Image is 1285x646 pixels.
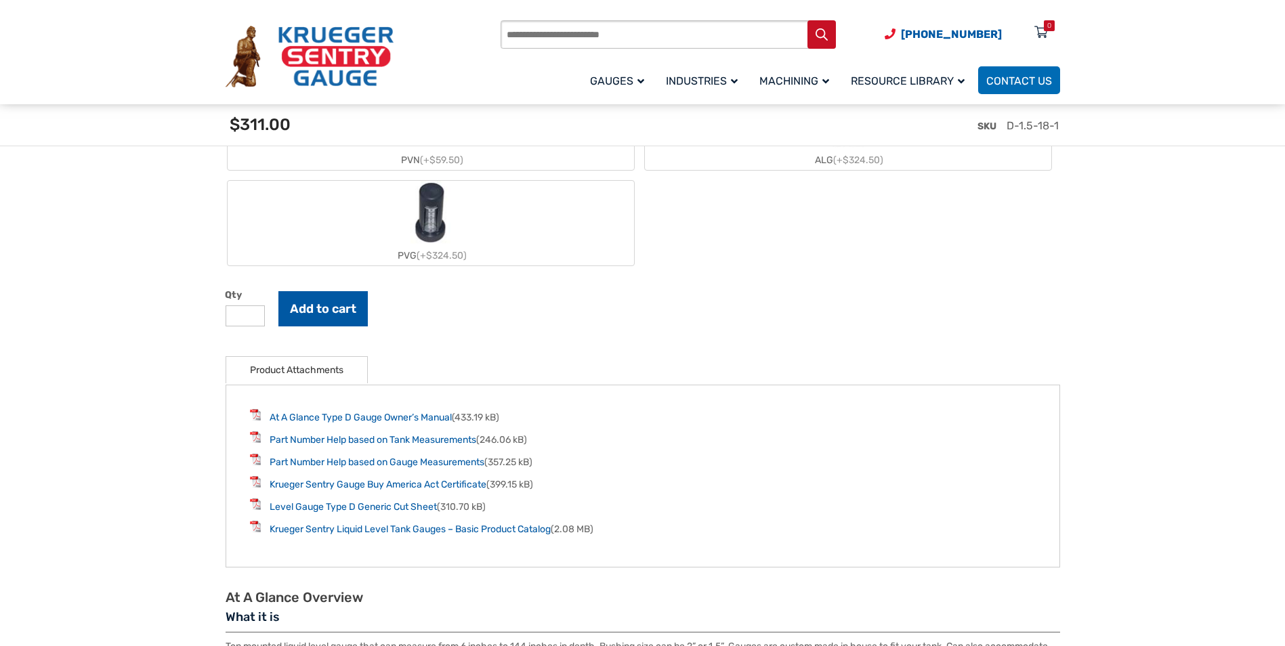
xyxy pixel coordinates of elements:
[250,498,1036,514] li: (310.70 kB)
[250,357,343,383] a: Product Attachments
[226,26,394,88] img: Krueger Sentry Gauge
[901,28,1002,41] span: [PHONE_NUMBER]
[270,523,551,535] a: Krueger Sentry Liquid Level Tank Gauges – Basic Product Catalog
[250,409,1036,425] li: (433.19 kB)
[278,291,368,326] button: Add to cart
[250,521,1036,536] li: (2.08 MB)
[228,246,634,265] div: PVG
[420,154,463,166] span: (+$59.50)
[833,154,883,166] span: (+$324.50)
[885,26,1002,43] a: Phone Number (920) 434-8860
[228,181,634,265] label: PVG
[1007,119,1059,132] span: D-1.5-18-1
[226,589,1060,606] h2: At A Glance Overview
[977,121,996,132] span: SKU
[666,74,738,87] span: Industries
[250,431,1036,447] li: (246.06 kB)
[270,501,437,513] a: Level Gauge Type D Generic Cut Sheet
[759,74,829,87] span: Machining
[751,64,843,96] a: Machining
[270,412,452,423] a: At A Glance Type D Gauge Owner’s Manual
[270,434,476,446] a: Part Number Help based on Tank Measurements
[851,74,965,87] span: Resource Library
[417,250,467,261] span: (+$324.50)
[250,454,1036,469] li: (357.25 kB)
[1047,20,1051,31] div: 0
[986,74,1052,87] span: Contact Us
[658,64,751,96] a: Industries
[978,66,1060,94] a: Contact Us
[645,150,1051,170] div: ALG
[226,305,265,326] input: Product quantity
[582,64,658,96] a: Gauges
[590,74,644,87] span: Gauges
[250,476,1036,492] li: (399.15 kB)
[228,150,634,170] div: PVN
[270,456,484,468] a: Part Number Help based on Gauge Measurements
[226,609,1060,632] h3: What it is
[270,479,486,490] a: Krueger Sentry Gauge Buy America Act Certificate
[843,64,978,96] a: Resource Library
